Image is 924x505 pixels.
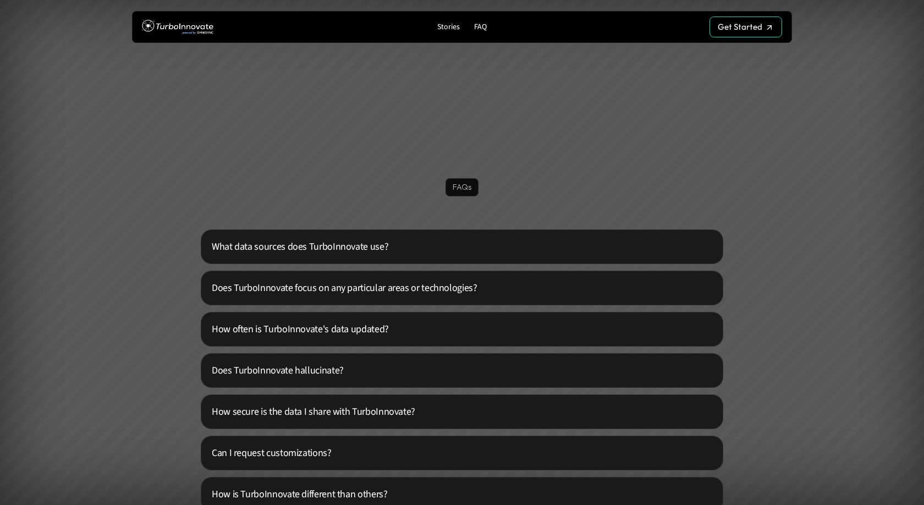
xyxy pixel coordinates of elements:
[470,20,491,35] a: FAQ
[433,20,464,35] a: Stories
[718,22,762,32] p: Get Started
[474,23,487,32] p: FAQ
[710,17,782,37] a: Get Started
[437,23,460,32] p: Stories
[142,17,213,37] img: TurboInnovate Logo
